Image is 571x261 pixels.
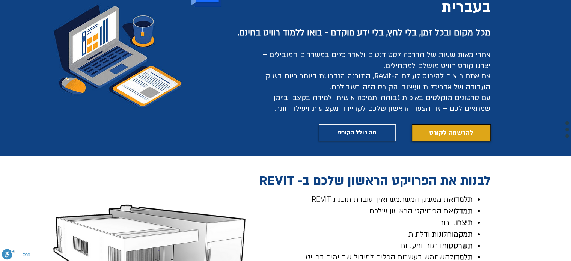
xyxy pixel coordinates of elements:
span: מדרגות ומעקות [401,241,473,251]
span: מכל מקום ובכל זמן, בלי לחץ, בלי ידע מוקדם - בואו ללמוד רוויט בחינם. [238,27,491,38]
span: לבנות את הפרויקט הראשון שלכם ב- REVIT [259,172,491,189]
span: אחרי מאות שעות של הדרכה לסטודנטים ולאדריכלים במשרדים המובילים – יצרנו קורס רוויט מושלם למתחילים. ... [262,50,490,92]
span: תמקמו [452,229,473,239]
a: להרשמה לקורס [412,124,491,141]
span: תיצרו [456,218,473,228]
span: תמדלו [453,206,473,216]
span: קירות [439,218,473,228]
span: את ממשק המשתמש ואיך עובדת תוכנת REVIT [312,195,473,204]
span: להרשמה לקורס [429,128,473,138]
a: מה כולל הקורס [319,124,396,141]
span: את הפרויקט הראשון שלכם [369,206,473,216]
span: חלונות ודלתות [408,229,473,239]
span: תשרטטו [447,241,473,251]
span: עם סרטונים מוקלטים באיכות גבוהה, תמיכה אישית ולמידה בקצב ובזמן שמתאים לכם – זה הצעד הראשון שלכם ל... [274,93,490,113]
span: מה כולל הקורס [338,127,376,138]
span: תלמדו [453,195,473,204]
